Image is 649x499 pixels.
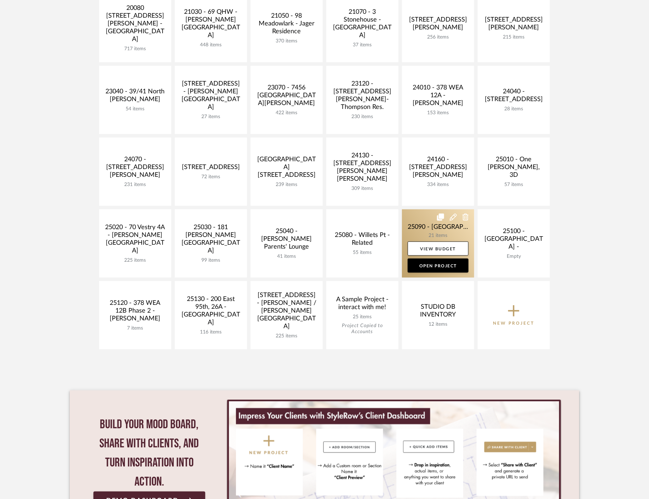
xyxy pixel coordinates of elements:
a: Open Project [408,259,469,273]
div: 24040 - [STREET_ADDRESS] [483,88,544,106]
div: 309 items [332,186,393,192]
div: STUDIO DB INVENTORY [408,303,469,321]
div: 57 items [483,182,544,188]
div: 422 items [256,110,317,116]
div: 21050 - 98 Meadowlark - Jager Residence [256,12,317,38]
div: 7 items [105,325,166,331]
div: 225 items [105,257,166,263]
div: 23120 - [STREET_ADDRESS][PERSON_NAME]-Thompson Res. [332,80,393,114]
div: 25120 - 378 WEA 12B Phase 2 - [PERSON_NAME] [105,299,166,325]
div: 41 items [256,254,317,260]
div: 28 items [483,106,544,112]
div: 215 items [483,34,544,40]
div: [STREET_ADDRESS] [180,163,241,174]
div: 24160 - [STREET_ADDRESS][PERSON_NAME] [408,156,469,182]
div: Build your mood board, share with clients, and turn inspiration into action. [93,415,205,492]
div: 21070 - 3 Stonehouse - [GEOGRAPHIC_DATA] [332,8,393,42]
div: [STREET_ADDRESS][PERSON_NAME] [408,16,469,34]
div: 116 items [180,329,241,335]
div: 25020 - 70 Vestry 4A - [PERSON_NAME][GEOGRAPHIC_DATA] [105,224,166,257]
div: 448 items [180,42,241,48]
div: 334 items [408,182,469,188]
div: 24070 - [STREET_ADDRESS][PERSON_NAME] [105,156,166,182]
div: 370 items [256,38,317,44]
div: 37 items [332,42,393,48]
div: 25030 - 181 [PERSON_NAME][GEOGRAPHIC_DATA] [180,224,241,257]
div: 24130 - [STREET_ADDRESS][PERSON_NAME][PERSON_NAME] [332,152,393,186]
div: 25 items [332,314,393,320]
p: New Project [493,320,535,327]
div: 239 items [256,182,317,188]
div: 256 items [408,34,469,40]
div: 99 items [180,257,241,263]
div: [STREET_ADDRESS][PERSON_NAME] [483,16,544,34]
div: 25100 - [GEOGRAPHIC_DATA] - [483,227,544,254]
div: 24010 - 378 WEA 12A - [PERSON_NAME] [408,84,469,110]
div: 25040 - [PERSON_NAME] Parents' Lounge [256,227,317,254]
div: 225 items [256,333,317,339]
div: [STREET_ADDRESS] - [PERSON_NAME][GEOGRAPHIC_DATA] [180,80,241,114]
div: 23040 - 39/41 North [PERSON_NAME] [105,88,166,106]
div: [GEOGRAPHIC_DATA][STREET_ADDRESS] [256,156,317,182]
div: 25080 - Willets Pt - Related [332,231,393,250]
div: 25130 - 200 East 95th, 26A - [GEOGRAPHIC_DATA] [180,295,241,329]
a: View Budget [408,242,469,256]
div: 25010 - One [PERSON_NAME], 3D [483,156,544,182]
div: 72 items [180,174,241,180]
div: 153 items [408,110,469,116]
div: 231 items [105,182,166,188]
div: A Sample Project - interact with me! [332,296,393,314]
div: 54 items [105,106,166,112]
div: Project Copied to Accounts [332,323,393,335]
div: 12 items [408,321,469,327]
div: [STREET_ADDRESS] - [PERSON_NAME] / [PERSON_NAME][GEOGRAPHIC_DATA] [256,291,317,333]
button: New Project [478,281,550,349]
div: 230 items [332,114,393,120]
div: 55 items [332,250,393,256]
div: 23070 - 7456 [GEOGRAPHIC_DATA][PERSON_NAME] [256,84,317,110]
div: 27 items [180,114,241,120]
div: 21030 - 69 QHW - [PERSON_NAME][GEOGRAPHIC_DATA] [180,8,241,42]
div: 20080 [STREET_ADDRESS][PERSON_NAME] - [GEOGRAPHIC_DATA] [105,4,166,46]
div: Empty [483,254,544,260]
div: 717 items [105,46,166,52]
